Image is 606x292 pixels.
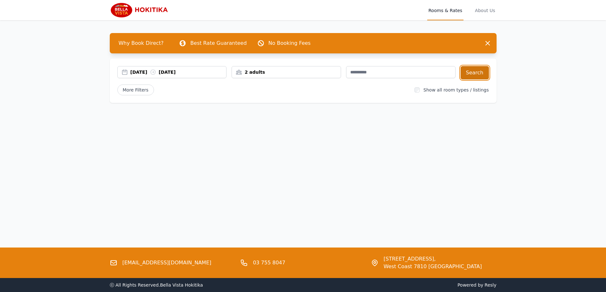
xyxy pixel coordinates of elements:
span: Powered by [306,282,497,288]
button: Search [461,66,489,79]
label: Show all room types / listings [423,87,489,92]
span: More Filters [117,85,154,95]
p: No Booking Fees [268,39,311,47]
a: [EMAIL_ADDRESS][DOMAIN_NAME] [122,259,212,267]
div: 2 adults [232,69,341,75]
p: Best Rate Guaranteed [190,39,247,47]
a: Resly [484,282,496,288]
a: 03 755 8047 [253,259,285,267]
span: West Coast 7810 [GEOGRAPHIC_DATA] [384,263,482,270]
span: Why Book Direct? [114,37,169,50]
img: Bella Vista Hokitika [110,3,171,18]
div: [DATE] [DATE] [130,69,226,75]
span: ⓒ All Rights Reserved. Bella Vista Hokitika [110,282,203,288]
span: [STREET_ADDRESS], [384,255,482,263]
